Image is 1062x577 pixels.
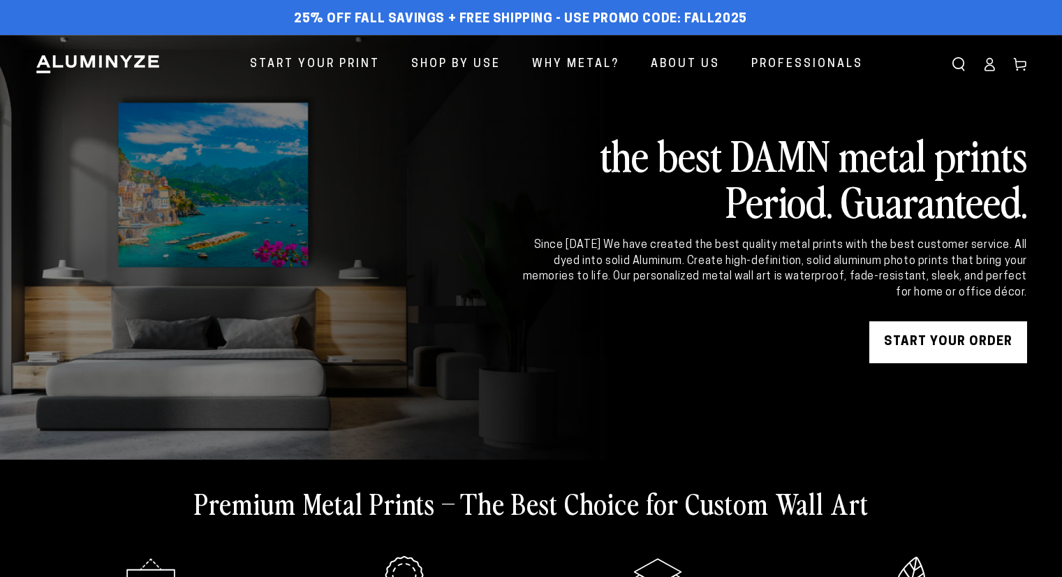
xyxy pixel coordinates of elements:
[943,49,974,80] summary: Search our site
[294,12,747,27] span: 25% off FALL Savings + Free Shipping - Use Promo Code: FALL2025
[741,46,873,83] a: Professionals
[520,238,1027,300] div: Since [DATE] We have created the best quality metal prints with the best customer service. All dy...
[520,131,1027,224] h2: the best DAMN metal prints Period. Guaranteed.
[35,54,161,75] img: Aluminyze
[250,54,380,75] span: Start Your Print
[751,54,863,75] span: Professionals
[401,46,511,83] a: Shop By Use
[640,46,730,83] a: About Us
[532,54,619,75] span: Why Metal?
[239,46,390,83] a: Start Your Print
[651,54,720,75] span: About Us
[411,54,501,75] span: Shop By Use
[194,485,869,521] h2: Premium Metal Prints – The Best Choice for Custom Wall Art
[869,321,1027,363] a: START YOUR Order
[522,46,630,83] a: Why Metal?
